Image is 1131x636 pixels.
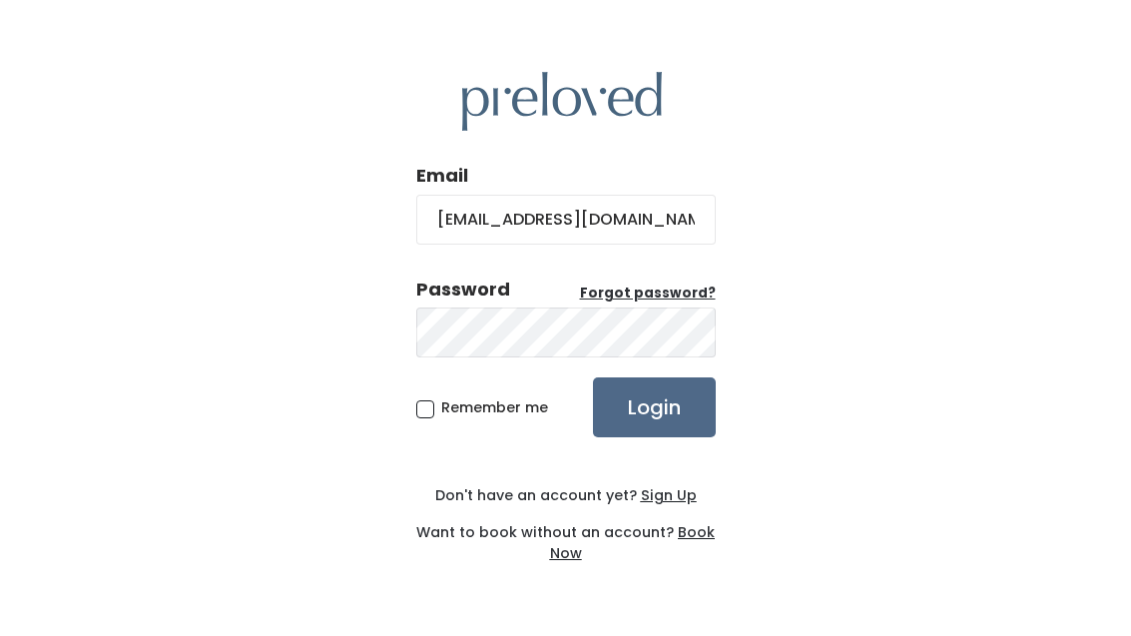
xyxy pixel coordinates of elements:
[637,485,697,505] a: Sign Up
[441,397,548,417] span: Remember me
[641,485,697,505] u: Sign Up
[593,377,716,437] input: Login
[462,72,662,131] img: preloved logo
[580,284,716,303] u: Forgot password?
[416,506,716,564] div: Want to book without an account?
[416,485,716,506] div: Don't have an account yet?
[580,284,716,304] a: Forgot password?
[416,277,510,303] div: Password
[416,163,468,189] label: Email
[550,522,716,563] a: Book Now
